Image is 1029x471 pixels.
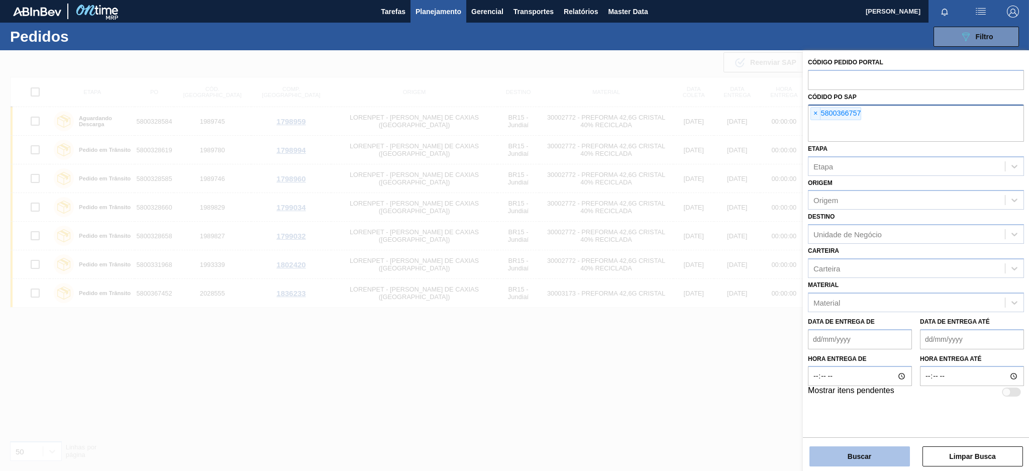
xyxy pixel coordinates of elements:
span: Transportes [513,6,554,18]
label: Origem [808,179,833,186]
label: Data de Entrega de [808,318,875,325]
div: Etapa [813,162,833,170]
span: Master Data [608,6,648,18]
input: dd/mm/yyyy [808,329,912,349]
img: TNhmsLtSVTkK8tSr43FrP2fwEKptu5GPRR3wAAAABJRU5ErkJggg== [13,7,61,16]
div: Unidade de Negócio [813,230,882,239]
label: Hora entrega até [920,352,1024,366]
span: Planejamento [416,6,461,18]
label: Destino [808,213,835,220]
h1: Pedidos [10,31,162,42]
div: 5800366757 [810,107,861,120]
span: Filtro [976,33,993,41]
button: Filtro [934,27,1019,47]
label: Data de Entrega até [920,318,990,325]
label: Mostrar itens pendentes [808,386,894,398]
div: Carteira [813,264,840,272]
span: Tarefas [381,6,405,18]
label: Códido PO SAP [808,93,857,101]
label: Código Pedido Portal [808,59,883,66]
span: Gerencial [471,6,503,18]
img: userActions [975,6,987,18]
img: Logout [1007,6,1019,18]
label: Etapa [808,145,828,152]
div: Origem [813,196,838,205]
button: Notificações [929,5,961,19]
span: × [811,108,820,120]
input: dd/mm/yyyy [920,329,1024,349]
label: Hora entrega de [808,352,912,366]
span: Relatórios [564,6,598,18]
label: Carteira [808,247,839,254]
label: Material [808,281,839,289]
div: Material [813,298,840,307]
